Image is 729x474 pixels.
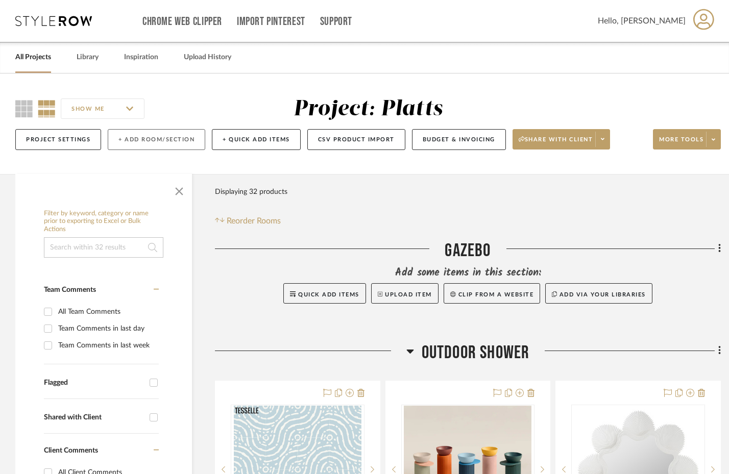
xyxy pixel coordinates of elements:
span: More tools [659,136,703,151]
div: Team Comments in last week [58,337,156,354]
span: Team Comments [44,286,96,293]
button: + Quick Add Items [212,129,301,150]
span: Share with client [519,136,593,151]
h6: Filter by keyword, category or name prior to exporting to Excel or Bulk Actions [44,210,163,234]
div: Team Comments in last day [58,320,156,337]
button: Upload Item [371,283,439,304]
a: Upload History [184,51,231,64]
a: All Projects [15,51,51,64]
div: Flagged [44,379,144,387]
a: Support [320,17,352,26]
div: All Team Comments [58,304,156,320]
button: Clip from a website [444,283,540,304]
button: Reorder Rooms [215,215,281,227]
div: Displaying 32 products [215,182,287,202]
a: Inspiration [124,51,158,64]
span: Reorder Rooms [227,215,281,227]
button: Project Settings [15,129,101,150]
button: Close [169,179,189,199]
a: Import Pinterest [237,17,305,26]
button: Budget & Invoicing [412,129,506,150]
span: Client Comments [44,447,98,454]
button: Quick Add Items [283,283,366,304]
span: Outdoor Shower [422,342,530,364]
input: Search within 32 results [44,237,163,258]
div: Shared with Client [44,413,144,422]
a: Chrome Web Clipper [142,17,222,26]
a: Library [77,51,99,64]
div: Project: Platts [294,98,443,120]
button: + Add Room/Section [108,129,205,150]
span: Quick Add Items [298,292,359,297]
button: Add via your libraries [545,283,652,304]
button: CSV Product Import [307,129,405,150]
span: Hello, [PERSON_NAME] [598,15,686,27]
div: Add some items in this section: [215,266,721,280]
button: More tools [653,129,721,149]
button: Share with client [513,129,611,149]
